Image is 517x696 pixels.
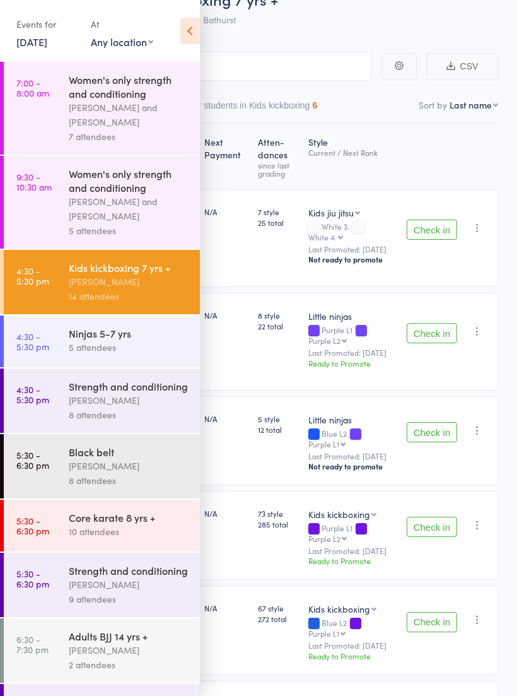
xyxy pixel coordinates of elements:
a: 9:30 -10:30 amWomen's only strength and conditioning[PERSON_NAME] and [PERSON_NAME]5 attendees [4,156,200,249]
div: N/A [204,413,248,424]
div: 8 attendees [69,408,189,422]
span: 12 total [258,424,298,435]
time: 5:30 - 6:30 pm [16,569,49,589]
div: Next Payment [199,129,253,184]
time: 4:30 - 5:30 pm [16,266,49,286]
div: Kids kickboxing [308,603,370,615]
div: Purple L1 [308,440,339,448]
div: 14 attendees [69,289,189,304]
div: Women's only strength and conditioning [69,167,189,194]
div: Atten­dances [253,129,303,184]
div: [PERSON_NAME] and [PERSON_NAME] [69,100,189,129]
time: 5:30 - 6:30 pm [16,450,49,470]
button: Check in [407,612,457,632]
div: White 3. [308,222,397,241]
div: Ready to Promote [308,651,397,661]
span: 272 total [258,613,298,624]
div: Purple L1 [308,326,397,345]
div: Adults BJJ 14 yrs + [69,629,189,643]
div: 2 attendees [69,658,189,672]
div: [PERSON_NAME] [69,459,189,473]
div: At [91,14,153,35]
time: 9:30 - 10:30 am [16,172,52,192]
div: Purple L1 [308,524,397,543]
a: 5:30 -6:30 pmStrength and conditioning[PERSON_NAME]9 attendees [4,553,200,617]
small: Last Promoted: [DATE] [308,452,397,461]
a: 5:30 -6:30 pmBlack belt[PERSON_NAME]8 attendees [4,434,200,498]
div: 7 attendees [69,129,189,144]
div: N/A [204,603,248,613]
div: Not ready to promote [308,254,397,264]
div: Any location [91,35,153,49]
div: N/A [204,310,248,321]
div: Blue L2 [308,429,397,448]
span: 25 total [258,217,298,228]
div: Kids jiu jitsu [308,206,354,219]
a: 7:00 -8:00 amWomen's only strength and conditioning[PERSON_NAME] and [PERSON_NAME]7 attendees [4,62,200,155]
div: Last name [450,98,492,111]
time: 6:30 - 7:30 pm [16,634,49,654]
span: 7 style [258,206,298,217]
a: 5:30 -6:30 pmCore karate 8 yrs +10 attendees [4,500,200,551]
a: 4:30 -5:30 pmKids kickboxing 7 yrs +[PERSON_NAME]14 attendees [4,250,200,314]
div: [PERSON_NAME] and [PERSON_NAME] [69,194,189,223]
div: Ready to Promote [308,358,397,369]
div: Strength and conditioning [69,563,189,577]
time: 7:00 - 8:00 am [16,78,49,98]
div: Kids kickboxing 7 yrs + [69,261,189,274]
div: [PERSON_NAME] [69,274,189,289]
div: since last grading [258,161,298,177]
div: [PERSON_NAME] [69,643,189,658]
div: White 4. [308,233,337,241]
span: 67 style [258,603,298,613]
div: Ninjas 5-7 yrs [69,326,189,340]
span: 73 style [258,508,298,519]
small: Last Promoted: [DATE] [308,348,397,357]
div: Purple L1 [308,629,339,637]
div: Strength and conditioning [69,379,189,393]
small: Last Promoted: [DATE] [308,546,397,555]
small: Last Promoted: [DATE] [308,245,397,254]
a: [DATE] [16,35,47,49]
div: Little ninjas [308,310,397,322]
div: 9 attendees [69,592,189,606]
div: Current / Next Rank [308,148,397,156]
div: N/A [204,206,248,217]
div: 10 attendees [69,524,189,539]
div: Core karate 8 yrs + [69,510,189,524]
button: Check in [407,220,457,240]
span: 5 style [258,413,298,424]
span: 285 total [258,519,298,529]
span: Bathurst [203,13,236,26]
span: 22 total [258,321,298,331]
div: Women's only strength and conditioning [69,73,189,100]
div: Black belt [69,445,189,459]
button: CSV [426,53,498,80]
button: Check in [407,517,457,537]
div: Little ninjas [308,413,397,426]
time: 4:30 - 5:30 pm [16,384,49,404]
div: Kids kickboxing [308,508,370,521]
div: Purple L2 [308,534,340,543]
button: Check in [407,422,457,442]
button: Other students in Kids kickboxing6 [179,94,317,123]
div: Style [303,129,402,184]
div: Not ready to promote [308,461,397,471]
div: [PERSON_NAME] [69,577,189,592]
div: 5 attendees [69,223,189,238]
div: Purple L2 [308,336,340,345]
div: 5 attendees [69,340,189,355]
time: 4:30 - 5:30 pm [16,331,49,351]
div: 6 [312,100,317,110]
div: Events for [16,14,78,35]
a: 4:30 -5:30 pmNinjas 5-7 yrs5 attendees [4,316,200,367]
div: N/A [204,508,248,519]
a: 6:30 -7:30 pmAdults BJJ 14 yrs +[PERSON_NAME]2 attendees [4,618,200,683]
a: 4:30 -5:30 pmStrength and conditioning[PERSON_NAME]8 attendees [4,369,200,433]
small: Last Promoted: [DATE] [308,641,397,650]
button: Check in [407,323,457,343]
time: 5:30 - 6:30 pm [16,516,49,536]
div: [PERSON_NAME] [69,393,189,408]
label: Sort by [419,98,447,111]
div: Ready to Promote [308,555,397,566]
